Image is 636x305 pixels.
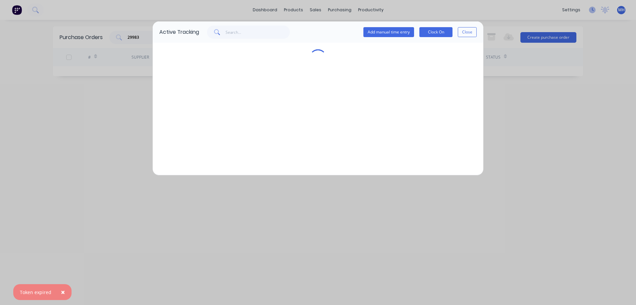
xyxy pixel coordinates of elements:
[419,27,452,37] button: Clock On
[61,287,65,297] span: ×
[159,28,199,36] div: Active Tracking
[226,25,290,39] input: Search...
[363,27,414,37] button: Add manual time entry
[54,284,72,300] button: Close
[458,27,477,37] button: Close
[20,289,51,296] div: Token expired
